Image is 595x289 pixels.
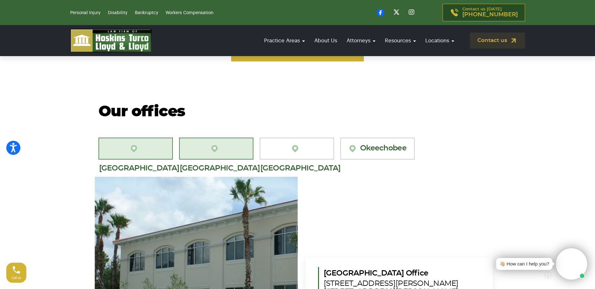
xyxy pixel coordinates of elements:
[382,32,419,50] a: Resources
[166,11,213,15] a: Workers Compensation
[98,104,497,120] h2: Our offices
[98,138,173,160] a: [GEOGRAPHIC_DATA][PERSON_NAME]
[130,144,141,153] img: location
[422,32,457,50] a: Locations
[541,269,555,282] a: Open chat
[291,144,303,153] img: location
[311,32,340,50] a: About Us
[462,12,518,18] span: [PHONE_NUMBER]
[443,4,525,21] a: Contact us [DATE][PHONE_NUMBER]
[340,138,415,160] a: Okeechobee
[12,276,21,280] span: Call us
[260,138,334,160] a: [GEOGRAPHIC_DATA]
[348,144,360,153] img: location
[179,138,253,160] a: [GEOGRAPHIC_DATA][PERSON_NAME]
[462,7,518,18] p: Contact us [DATE]
[135,11,158,15] a: Bankruptcy
[70,29,152,52] img: logo
[108,11,127,15] a: Disability
[261,32,308,50] a: Practice Areas
[70,11,100,15] a: Personal Injury
[343,32,379,50] a: Attorneys
[210,144,222,153] img: location
[499,260,549,268] div: 👋🏼 How can I help you?
[470,33,525,49] a: Contact us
